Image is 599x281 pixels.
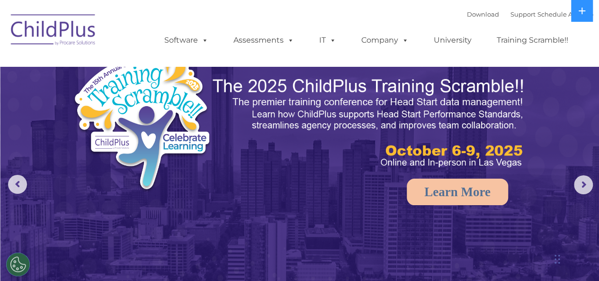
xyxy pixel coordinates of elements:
[510,10,536,18] a: Support
[6,253,30,276] button: Cookies Settings
[6,8,101,55] img: ChildPlus by Procare Solutions
[487,31,578,50] a: Training Scramble!!
[352,31,418,50] a: Company
[155,31,218,50] a: Software
[132,101,172,109] span: Phone number
[537,10,593,18] a: Schedule A Demo
[424,31,481,50] a: University
[132,63,161,70] span: Last name
[467,10,593,18] font: |
[554,245,560,273] div: Drag
[310,31,346,50] a: IT
[407,179,508,205] a: Learn More
[552,236,599,281] iframe: Chat Widget
[467,10,499,18] a: Download
[224,31,304,50] a: Assessments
